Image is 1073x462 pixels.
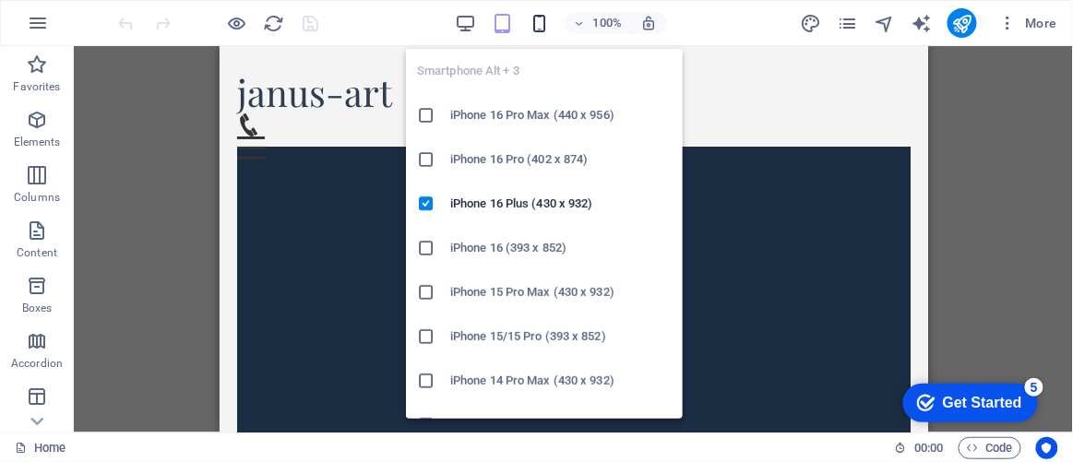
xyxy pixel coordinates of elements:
div: Get Started 5 items remaining, 0% complete [15,9,149,48]
button: Code [959,437,1021,459]
i: On resize automatically adjust zoom level to fit chosen device. [640,15,657,31]
p: Favorites [13,79,60,94]
p: Boxes [22,301,53,315]
button: publish [948,8,977,38]
i: Navigator [874,13,895,34]
p: Accordion [11,356,63,371]
h6: Session time [895,437,944,459]
a: Click to cancel selection. Double-click to open Pages [15,437,66,459]
p: Elements [14,135,61,149]
span: Code [967,437,1013,459]
span: More [999,14,1057,32]
i: Publish [951,13,972,34]
button: More [992,8,1065,38]
h6: iPhone 16 (393 x 852) [450,237,672,259]
button: Usercentrics [1036,437,1058,459]
h6: iPhone 15/15 Pro (393 x 852) [450,326,672,348]
i: Reload page [264,13,285,34]
div: 5 [137,4,155,22]
h6: iPhone 16 Plus (430 x 932) [450,193,672,215]
p: Content [17,245,57,260]
span: 00 00 [914,437,943,459]
button: text_generator [911,12,933,34]
button: pages [837,12,859,34]
div: Get Started [54,20,134,37]
i: AI Writer [911,13,932,34]
i: Pages (Ctrl+Alt+S) [837,13,858,34]
button: 100% [565,12,630,34]
button: reload [263,12,285,34]
h6: iPhone 15 Pro Max (430 x 932) [450,281,672,303]
h6: 100% [592,12,622,34]
h6: iPhone 14 Pro (393 x 852) [450,414,672,436]
button: Click here to leave preview mode and continue editing [226,12,248,34]
h6: iPhone 16 Pro Max (440 x 956) [450,104,672,126]
p: Columns [14,190,60,205]
button: navigator [874,12,896,34]
button: design [800,12,822,34]
span: : [927,441,930,455]
h6: iPhone 16 Pro (402 x 874) [450,148,672,171]
h6: iPhone 14 Pro Max (430 x 932) [450,370,672,392]
i: Design (Ctrl+Alt+Y) [800,13,821,34]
